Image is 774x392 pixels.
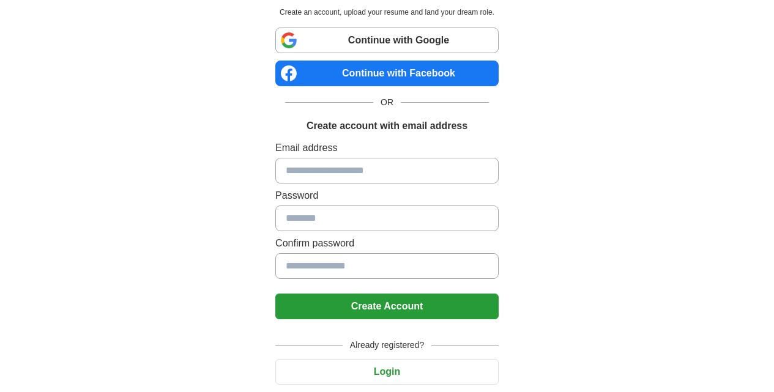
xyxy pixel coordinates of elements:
[343,339,431,352] span: Already registered?
[275,141,499,155] label: Email address
[275,359,499,385] button: Login
[373,96,401,109] span: OR
[307,119,467,133] h1: Create account with email address
[275,236,499,251] label: Confirm password
[275,366,499,377] a: Login
[275,61,499,86] a: Continue with Facebook
[278,7,496,18] p: Create an account, upload your resume and land your dream role.
[275,294,499,319] button: Create Account
[275,188,499,203] label: Password
[275,28,499,53] a: Continue with Google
